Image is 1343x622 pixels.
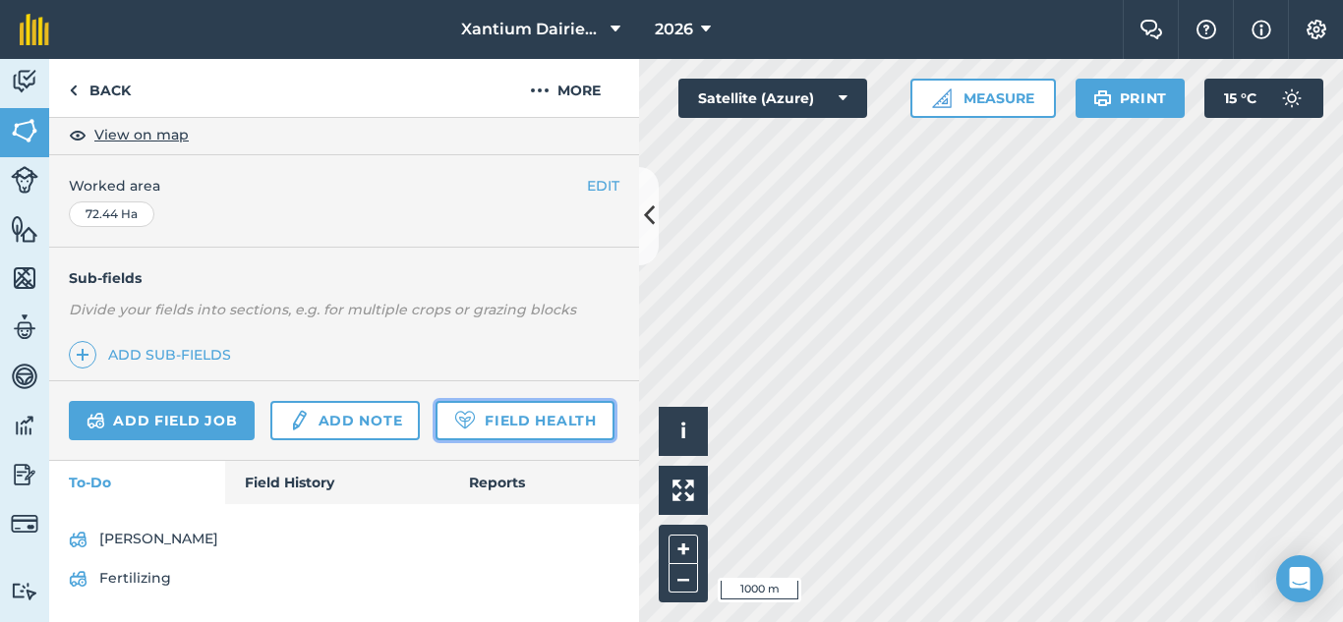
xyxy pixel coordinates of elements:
[1276,555,1323,602] div: Open Intercom Messenger
[69,567,88,591] img: svg+xml;base64,PD94bWwgdmVyc2lvbj0iMS4wIiBlbmNvZGluZz0idXRmLTgiPz4KPCEtLSBHZW5lcmF0b3I6IEFkb2JlIE...
[11,510,38,537] img: svg+xml;base64,PD94bWwgdmVyc2lvbj0iMS4wIiBlbmNvZGluZz0idXRmLTgiPz4KPCEtLSBHZW5lcmF0b3I6IEFkb2JlIE...
[1224,79,1256,118] span: 15 ° C
[678,79,867,118] button: Satellite (Azure)
[932,88,952,108] img: Ruler icon
[11,312,38,342] img: svg+xml;base64,PD94bWwgdmVyc2lvbj0iMS4wIiBlbmNvZGluZz0idXRmLTgiPz4KPCEtLSBHZW5lcmF0b3I6IEFkb2JlIE...
[1305,20,1328,39] img: A cog icon
[11,362,38,391] img: svg+xml;base64,PD94bWwgdmVyc2lvbj0iMS4wIiBlbmNvZGluZz0idXRmLTgiPz4KPCEtLSBHZW5lcmF0b3I6IEFkb2JlIE...
[1204,79,1323,118] button: 15 °C
[655,18,693,41] span: 2026
[49,59,150,117] a: Back
[69,123,87,146] img: svg+xml;base64,PHN2ZyB4bWxucz0iaHR0cDovL3d3dy53My5vcmcvMjAwMC9zdmciIHdpZHRoPSIxOCIgaGVpZ2h0PSIyNC...
[87,409,105,432] img: svg+xml;base64,PD94bWwgdmVyc2lvbj0iMS4wIiBlbmNvZGluZz0idXRmLTgiPz4KPCEtLSBHZW5lcmF0b3I6IEFkb2JlIE...
[270,401,420,440] a: Add note
[492,59,639,117] button: More
[225,461,448,504] a: Field History
[69,301,576,318] em: Divide your fields into sections, e.g. for multiple crops or grazing blocks
[11,116,38,145] img: svg+xml;base64,PHN2ZyB4bWxucz0iaHR0cDovL3d3dy53My5vcmcvMjAwMC9zdmciIHdpZHRoPSI1NiIgaGVpZ2h0PSI2MC...
[69,123,189,146] button: View on map
[1093,86,1112,110] img: svg+xml;base64,PHN2ZyB4bWxucz0iaHR0cDovL3d3dy53My5vcmcvMjAwMC9zdmciIHdpZHRoPSIxOSIgaGVpZ2h0PSIyNC...
[461,18,603,41] span: Xantium Dairies [GEOGRAPHIC_DATA]
[69,341,239,368] a: Add sub-fields
[1272,79,1312,118] img: svg+xml;base64,PD94bWwgdmVyc2lvbj0iMS4wIiBlbmNvZGluZz0idXRmLTgiPz4KPCEtLSBHZW5lcmF0b3I6IEFkb2JlIE...
[669,564,698,593] button: –
[910,79,1056,118] button: Measure
[11,214,38,244] img: svg+xml;base64,PHN2ZyB4bWxucz0iaHR0cDovL3d3dy53My5vcmcvMjAwMC9zdmciIHdpZHRoPSI1NiIgaGVpZ2h0PSI2MC...
[20,14,49,45] img: fieldmargin Logo
[11,411,38,440] img: svg+xml;base64,PD94bWwgdmVyc2lvbj0iMS4wIiBlbmNvZGluZz0idXRmLTgiPz4KPCEtLSBHZW5lcmF0b3I6IEFkb2JlIE...
[1252,18,1271,41] img: svg+xml;base64,PHN2ZyB4bWxucz0iaHR0cDovL3d3dy53My5vcmcvMjAwMC9zdmciIHdpZHRoPSIxNyIgaGVpZ2h0PSIxNy...
[680,419,686,443] span: i
[11,460,38,489] img: svg+xml;base64,PD94bWwgdmVyc2lvbj0iMS4wIiBlbmNvZGluZz0idXRmLTgiPz4KPCEtLSBHZW5lcmF0b3I6IEFkb2JlIE...
[449,461,639,504] a: Reports
[587,175,619,197] button: EDIT
[659,407,708,456] button: i
[69,524,619,555] a: [PERSON_NAME]
[1195,20,1218,39] img: A question mark icon
[11,166,38,194] img: svg+xml;base64,PD94bWwgdmVyc2lvbj0iMS4wIiBlbmNvZGluZz0idXRmLTgiPz4KPCEtLSBHZW5lcmF0b3I6IEFkb2JlIE...
[49,461,225,504] a: To-Do
[530,79,550,102] img: svg+xml;base64,PHN2ZyB4bWxucz0iaHR0cDovL3d3dy53My5vcmcvMjAwMC9zdmciIHdpZHRoPSIyMCIgaGVpZ2h0PSIyNC...
[69,528,88,551] img: svg+xml;base64,PD94bWwgdmVyc2lvbj0iMS4wIiBlbmNvZGluZz0idXRmLTgiPz4KPCEtLSBHZW5lcmF0b3I6IEFkb2JlIE...
[69,401,255,440] a: Add field job
[69,563,619,594] a: Fertilizing
[436,401,613,440] a: Field Health
[1139,20,1163,39] img: Two speech bubbles overlapping with the left bubble in the forefront
[69,79,78,102] img: svg+xml;base64,PHN2ZyB4bWxucz0iaHR0cDovL3d3dy53My5vcmcvMjAwMC9zdmciIHdpZHRoPSI5IiBoZWlnaHQ9IjI0Ii...
[49,267,639,289] h4: Sub-fields
[11,67,38,96] img: svg+xml;base64,PD94bWwgdmVyc2lvbj0iMS4wIiBlbmNvZGluZz0idXRmLTgiPz4KPCEtLSBHZW5lcmF0b3I6IEFkb2JlIE...
[672,480,694,501] img: Four arrows, one pointing top left, one top right, one bottom right and the last bottom left
[11,263,38,293] img: svg+xml;base64,PHN2ZyB4bWxucz0iaHR0cDovL3d3dy53My5vcmcvMjAwMC9zdmciIHdpZHRoPSI1NiIgaGVpZ2h0PSI2MC...
[69,201,154,227] div: 72.44 Ha
[288,409,310,432] img: svg+xml;base64,PD94bWwgdmVyc2lvbj0iMS4wIiBlbmNvZGluZz0idXRmLTgiPz4KPCEtLSBHZW5lcmF0b3I6IEFkb2JlIE...
[1076,79,1186,118] button: Print
[69,175,619,197] span: Worked area
[669,535,698,564] button: +
[76,343,89,367] img: svg+xml;base64,PHN2ZyB4bWxucz0iaHR0cDovL3d3dy53My5vcmcvMjAwMC9zdmciIHdpZHRoPSIxNCIgaGVpZ2h0PSIyNC...
[11,582,38,600] img: svg+xml;base64,PD94bWwgdmVyc2lvbj0iMS4wIiBlbmNvZGluZz0idXRmLTgiPz4KPCEtLSBHZW5lcmF0b3I6IEFkb2JlIE...
[94,124,189,145] span: View on map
